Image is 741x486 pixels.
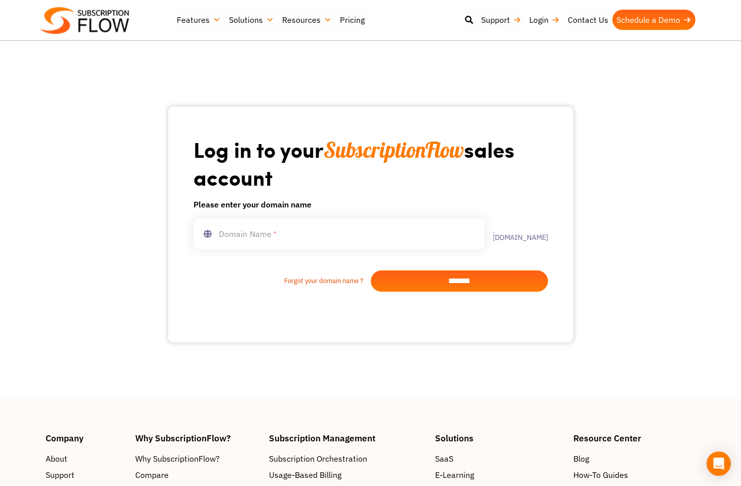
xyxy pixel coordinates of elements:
h4: Why SubscriptionFlow? [135,434,259,442]
a: How-To Guides [573,469,695,481]
span: SaaS [435,453,453,465]
h4: Solutions [435,434,564,442]
a: Schedule a Demo [612,10,695,30]
h1: Log in to your sales account [193,136,548,190]
a: Support [46,469,125,481]
a: Support [477,10,525,30]
label: .[DOMAIN_NAME] [485,227,548,241]
a: Contact Us [564,10,612,30]
span: Usage-Based Billing [269,469,341,481]
a: Login [525,10,564,30]
a: Pricing [336,10,369,30]
a: Solutions [225,10,278,30]
h4: Resource Center [573,434,695,442]
a: Subscription Orchestration [269,453,425,465]
a: E-Learning [435,469,564,481]
span: E-Learning [435,469,474,481]
div: Open Intercom Messenger [707,452,731,476]
span: SubscriptionFlow [324,136,464,163]
a: Resources [278,10,336,30]
h4: Company [46,434,125,442]
a: About [46,453,125,465]
a: Usage-Based Billing [269,469,425,481]
h6: Please enter your domain name [193,198,548,211]
span: About [46,453,67,465]
a: Why SubscriptionFlow? [135,453,259,465]
img: Subscriptionflow [41,7,129,34]
span: Subscription Orchestration [269,453,367,465]
a: Blog [573,453,695,465]
a: Compare [135,469,259,481]
a: Features [173,10,225,30]
span: Compare [135,469,169,481]
h4: Subscription Management [269,434,425,442]
a: SaaS [435,453,564,465]
a: Forgot your domain name ? [193,276,371,286]
span: Why SubscriptionFlow? [135,453,220,465]
span: Support [46,469,74,481]
span: Blog [573,453,589,465]
span: How-To Guides [573,469,628,481]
